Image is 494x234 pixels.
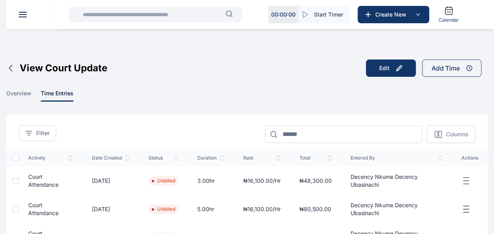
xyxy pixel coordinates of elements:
div: Add Time [432,63,460,73]
a: overview [6,89,41,102]
td: 5.00hr [188,195,234,223]
a: time entries [41,89,83,102]
td: Decency Nkume Decency Ubasinachi [341,195,452,223]
button: Columns [427,125,475,143]
span: actions [461,155,478,161]
button: Add Time [422,59,481,77]
span: date created [92,155,130,161]
span: Create New [372,11,413,19]
div: Edit [379,64,389,72]
td: Court Attendance [19,195,83,223]
button: Start Timer [298,6,349,23]
span: Filter [36,129,50,137]
td: [DATE] [83,167,139,195]
span: activity [28,155,73,161]
span: overview [6,89,31,102]
li: Unbilled [152,206,175,212]
span: Calendar [439,17,459,23]
td: ₦48,300.00 [290,167,341,195]
span: entered by [351,155,443,161]
p: Columns [446,130,468,138]
td: ₦16,100.00/hr [234,167,290,195]
a: Calendar [435,3,462,26]
span: Start Timer [314,11,343,19]
td: ₦80,500.00 [290,195,341,223]
button: Edit [366,59,416,77]
td: Court Attendance [19,167,83,195]
p: 00 : 00 : 00 [271,11,296,19]
td: 3.00hr [188,167,234,195]
span: duration [197,155,224,161]
button: Create New [358,6,429,23]
span: status [149,155,178,161]
button: Filter [19,125,56,141]
td: Decency Nkume Decency Ubasinachi [341,167,452,195]
td: ₦16,100.00/hr [234,195,290,223]
button: View Court Update [6,62,107,74]
span: rate [243,155,281,161]
span: View Court Update [20,62,107,74]
span: total [299,155,332,161]
td: [DATE] [83,195,139,223]
span: time entries [41,89,73,102]
li: Unbilled [152,178,175,184]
